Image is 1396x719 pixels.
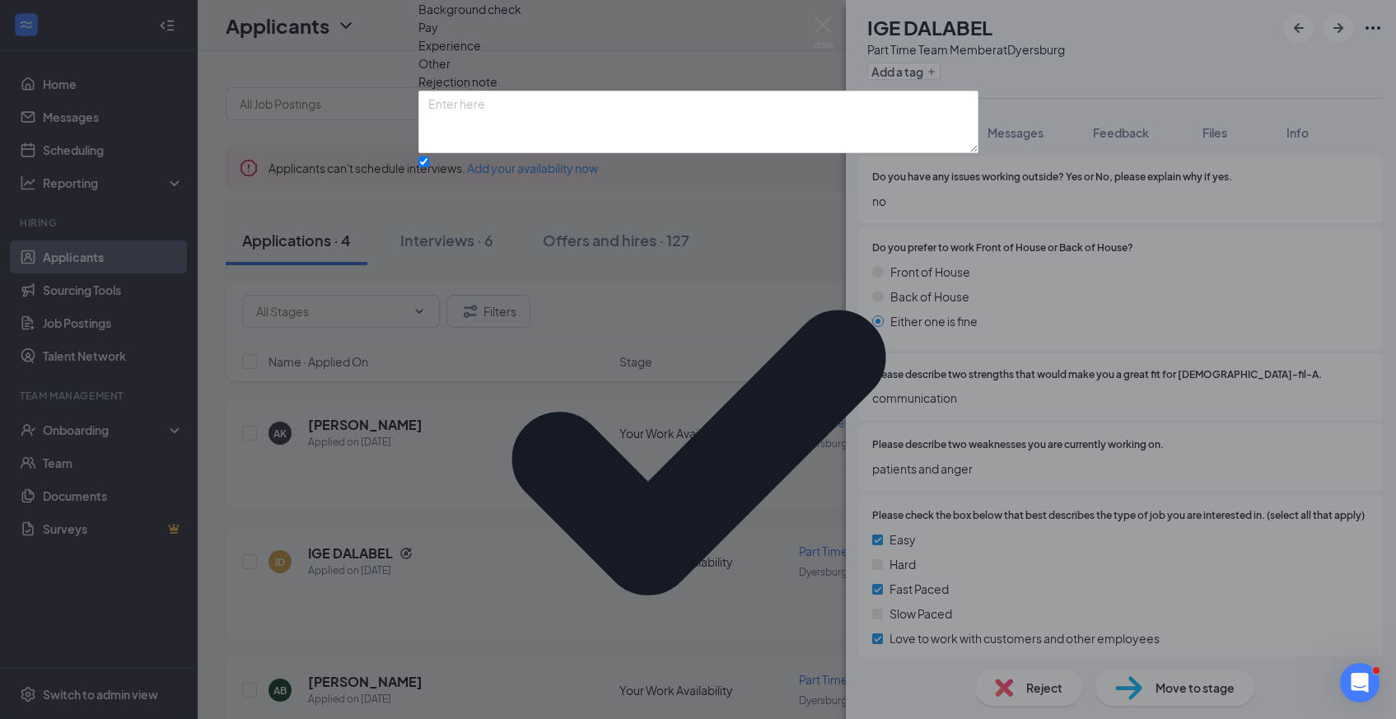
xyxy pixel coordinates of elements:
[418,74,497,89] span: Rejection note
[418,156,429,167] input: Send rejection messageIf unchecked, the applicant will not receive a rejection notification.
[418,36,481,54] span: Experience
[418,54,451,72] span: Other
[418,18,438,36] span: Pay
[1340,663,1380,703] iframe: Intercom live chat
